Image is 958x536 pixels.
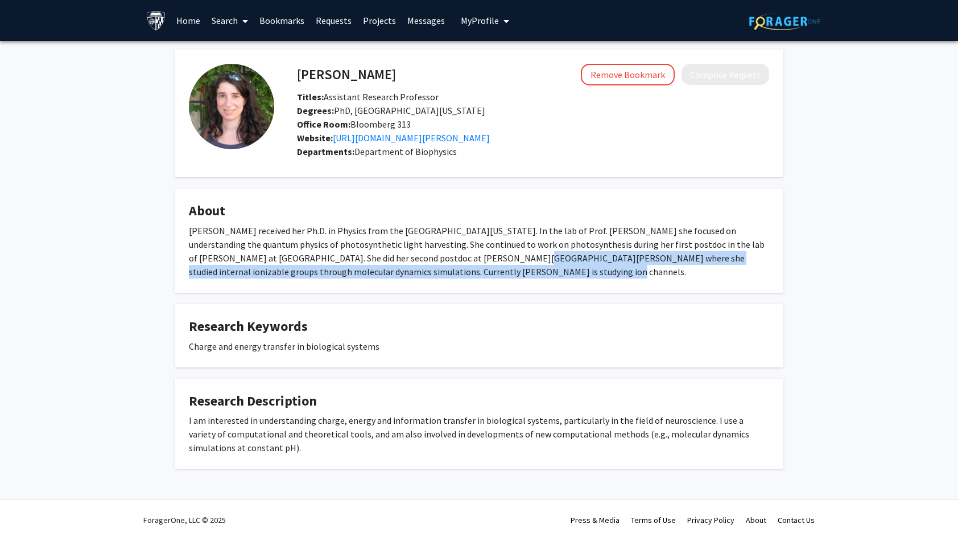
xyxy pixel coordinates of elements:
a: Opens in a new tab [333,132,490,144]
a: About [746,515,766,525]
a: Press & Media [571,515,620,525]
a: Home [171,1,206,40]
a: Contact Us [778,515,815,525]
a: Privacy Policy [687,515,734,525]
div: I am interested in understanding charge, energy and information transfer in biological systems, p... [189,414,769,455]
h4: Research Description [189,393,769,410]
img: Johns Hopkins University Logo [146,11,166,31]
img: ForagerOne Logo [749,13,820,30]
img: Profile Picture [189,64,274,149]
h4: [PERSON_NAME] [297,64,396,85]
button: Compose Request to Ana Damjanovic [682,64,769,85]
a: Bookmarks [254,1,310,40]
b: Website: [297,132,333,144]
a: Requests [310,1,357,40]
div: Charge and energy transfer in biological systems [189,339,769,353]
a: Projects [357,1,402,40]
b: Departments: [297,146,354,157]
h4: Research Keywords [189,318,769,335]
a: Search [206,1,254,40]
h4: About [189,203,769,219]
button: Remove Bookmark [581,64,675,85]
a: Messages [402,1,451,40]
a: Terms of Use [631,515,676,525]
span: Bloomberg 313 [297,118,411,130]
span: Assistant Research Professor [297,91,439,103]
b: Degrees: [297,105,334,116]
iframe: Chat [9,485,48,527]
div: [PERSON_NAME] received her Ph.D. in Physics from the [GEOGRAPHIC_DATA][US_STATE]. In the lab of P... [189,224,769,279]
span: Department of Biophysics [354,146,457,157]
span: My Profile [461,15,499,26]
b: Office Room: [297,118,350,130]
span: PhD, [GEOGRAPHIC_DATA][US_STATE] [297,105,485,116]
b: Titles: [297,91,324,103]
